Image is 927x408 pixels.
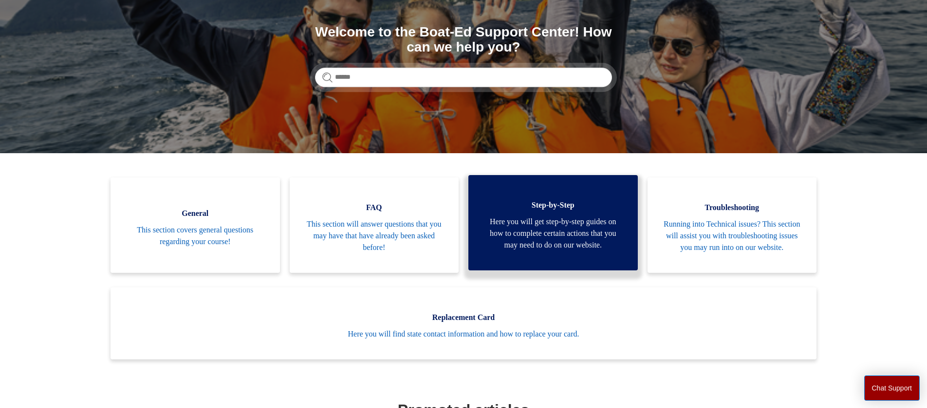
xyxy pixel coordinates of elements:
[125,328,802,340] span: Here you will find state contact information and how to replace your card.
[125,312,802,323] span: Replacement Card
[468,175,638,270] a: Step-by-Step Here you will get step-by-step guides on how to complete certain actions that you ma...
[111,287,816,359] a: Replacement Card Here you will find state contact information and how to replace your card.
[111,177,280,273] a: General This section covers general questions regarding your course!
[304,202,445,213] span: FAQ
[483,199,623,211] span: Step-by-Step
[315,68,612,87] input: Search
[304,218,445,253] span: This section will answer questions that you may have that have already been asked before!
[125,224,265,248] span: This section covers general questions regarding your course!
[125,208,265,219] span: General
[662,202,802,213] span: Troubleshooting
[290,177,459,273] a: FAQ This section will answer questions that you may have that have already been asked before!
[315,25,612,55] h1: Welcome to the Boat-Ed Support Center! How can we help you?
[648,177,817,273] a: Troubleshooting Running into Technical issues? This section will assist you with troubleshooting ...
[662,218,802,253] span: Running into Technical issues? This section will assist you with troubleshooting issues you may r...
[483,216,623,251] span: Here you will get step-by-step guides on how to complete certain actions that you may need to do ...
[864,375,920,401] button: Chat Support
